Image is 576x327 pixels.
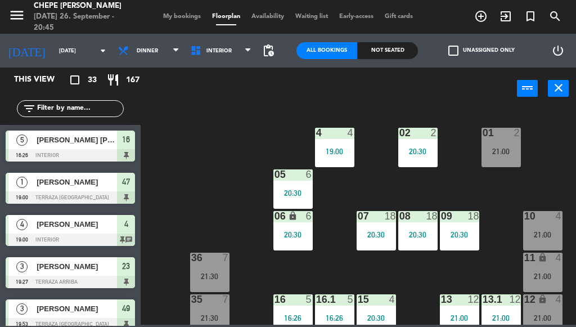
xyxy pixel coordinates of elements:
[555,253,562,263] div: 4
[316,294,317,304] div: 16.1
[448,46,458,56] span: check_box_outline_blank
[191,253,192,263] div: 36
[124,217,128,231] span: 4
[347,294,354,304] div: 5
[8,7,25,28] button: menu
[555,294,562,304] div: 4
[357,314,396,322] div: 20:30
[517,80,538,97] button: power_input
[37,134,117,146] span: [PERSON_NAME] [PERSON_NAME]
[296,42,357,59] div: All Bookings
[467,211,479,221] div: 18
[305,294,312,304] div: 5
[16,303,28,315] span: 3
[524,10,537,23] i: turned_in_not
[262,44,275,57] span: pending_actions
[16,135,28,146] span: 5
[357,42,418,59] div: Not seated
[16,219,28,230] span: 4
[273,314,313,322] div: 16:26
[430,128,437,138] div: 2
[190,314,229,322] div: 21:30
[305,211,312,221] div: 6
[36,102,123,115] input: Filter by name...
[552,81,565,95] i: close
[467,294,479,304] div: 12
[426,211,437,221] div: 18
[96,44,110,57] i: arrow_drop_down
[358,294,358,304] div: 15
[481,147,521,155] div: 21:00
[22,102,36,115] i: filter_list
[126,74,139,87] span: 167
[483,294,483,304] div: 13.1
[290,14,334,20] span: Waiting list
[398,231,438,239] div: 20:30
[315,314,354,322] div: 16:26
[440,314,479,322] div: 21:00
[347,128,354,138] div: 4
[68,73,82,87] i: crop_square
[273,231,313,239] div: 20:30
[273,189,313,197] div: 20:30
[106,73,120,87] i: restaurant
[16,177,28,188] span: 1
[521,81,534,95] i: power_input
[523,272,562,280] div: 21:00
[246,14,290,20] span: Availability
[122,302,130,315] span: 49
[137,48,158,54] span: Dinner
[334,14,379,20] span: Early-access
[206,14,246,20] span: Floorplan
[481,314,521,322] div: 21:00
[157,14,206,20] span: My bookings
[122,175,130,189] span: 47
[222,253,229,263] div: 7
[16,261,28,272] span: 3
[441,211,442,221] div: 09
[34,11,136,33] div: [DATE] 26. September - 20:45
[190,272,229,280] div: 21:30
[538,253,547,262] i: lock
[122,133,130,146] span: 16
[555,211,562,221] div: 4
[34,1,136,12] div: Chepe [PERSON_NAME]
[37,176,117,188] span: [PERSON_NAME]
[8,7,25,24] i: menu
[37,261,117,272] span: [PERSON_NAME]
[305,169,312,180] div: 6
[315,147,354,155] div: 19:00
[288,211,298,221] i: lock
[37,218,117,230] span: [PERSON_NAME]
[6,73,81,87] div: This view
[398,147,438,155] div: 20:30
[379,14,418,20] span: Gift cards
[448,46,515,56] label: Unassigned only
[441,294,442,304] div: 13
[222,294,229,304] div: 7
[548,80,569,97] button: close
[474,10,488,23] i: add_circle_outline
[523,231,562,239] div: 21:00
[122,259,130,273] span: 23
[316,128,317,138] div: 4
[523,314,562,322] div: 21:00
[358,211,358,221] div: 07
[509,294,520,304] div: 12
[499,10,512,23] i: exit_to_app
[440,231,479,239] div: 20:30
[551,44,565,57] i: power_settings_new
[206,48,232,54] span: Interior
[88,74,97,87] span: 33
[384,211,395,221] div: 18
[389,294,395,304] div: 4
[191,294,192,304] div: 35
[357,231,396,239] div: 20:30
